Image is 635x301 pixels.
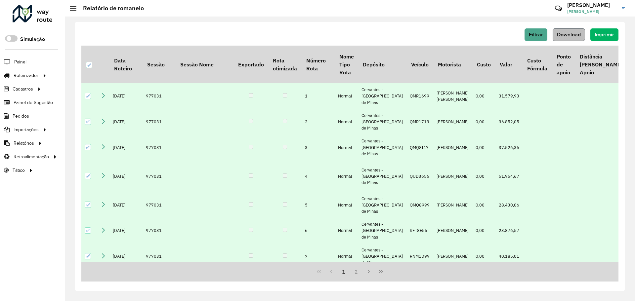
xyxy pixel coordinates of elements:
th: Rota otimizada [268,46,301,83]
td: 977031 [143,160,176,192]
th: Data Roteiro [109,46,143,83]
th: Valor [495,46,523,83]
span: Relatórios [14,140,34,147]
td: Normal [335,218,358,244]
td: [PERSON_NAME] [433,244,472,269]
span: Painel de Sugestão [14,99,53,106]
td: [PERSON_NAME] [433,160,472,192]
td: 0,00 [472,192,495,218]
td: 40.185,01 [495,244,523,269]
td: Normal [335,160,358,192]
th: Número Rota [302,46,335,83]
td: Normal [335,109,358,135]
td: 0,00 [472,160,495,192]
td: QMQ8999 [406,192,433,218]
td: 0,00 [472,218,495,244]
th: Veículo [406,46,433,83]
th: Custo Fórmula [523,46,552,83]
td: Normal [335,83,358,109]
td: 4 [302,160,335,192]
td: 36.852,05 [495,109,523,135]
th: Custo [472,46,495,83]
span: Tático [13,167,25,174]
td: [DATE] [109,218,143,244]
td: 0,00 [472,109,495,135]
th: Sessão Nome [176,46,233,83]
td: 977031 [143,244,176,269]
td: Cervantes - [GEOGRAPHIC_DATA] de Minas [358,134,406,160]
td: 1 [302,83,335,109]
td: 0,00 [472,83,495,109]
td: 6 [302,218,335,244]
td: [DATE] [109,83,143,109]
td: Cervantes - [GEOGRAPHIC_DATA] de Minas [358,160,406,192]
span: Imprimir [595,32,614,37]
td: [PERSON_NAME] [433,134,472,160]
th: Motorista [433,46,472,83]
td: [PERSON_NAME] [433,218,472,244]
td: 51.954,67 [495,160,523,192]
td: Cervantes - [GEOGRAPHIC_DATA] de Minas [358,83,406,109]
th: Depósito [358,46,406,83]
button: Imprimir [590,28,618,41]
th: Ponto de apoio [552,46,575,83]
td: 977031 [143,109,176,135]
td: QMR1713 [406,109,433,135]
span: Importações [14,126,39,133]
td: 977031 [143,83,176,109]
h2: Relatório de romaneio [76,5,144,12]
td: 977031 [143,218,176,244]
td: [PERSON_NAME] [433,109,472,135]
td: QMQ8I47 [406,134,433,160]
td: RFT8E55 [406,218,433,244]
span: Roteirizador [14,72,38,79]
th: Nome Tipo Rota [335,46,358,83]
td: QUD3656 [406,160,433,192]
td: [DATE] [109,109,143,135]
td: 0,00 [472,134,495,160]
td: Cervantes - [GEOGRAPHIC_DATA] de Minas [358,192,406,218]
td: 37.526,36 [495,134,523,160]
td: 28.430,06 [495,192,523,218]
span: Retroalimentação [14,153,49,160]
td: 5 [302,192,335,218]
span: Painel [14,58,26,65]
td: QMR1699 [406,83,433,109]
td: 977031 [143,192,176,218]
td: 977031 [143,134,176,160]
td: Cervantes - [GEOGRAPHIC_DATA] de Minas [358,218,406,244]
td: Normal [335,134,358,160]
td: Cervantes - [GEOGRAPHIC_DATA] de Minas [358,109,406,135]
td: [PERSON_NAME] [433,192,472,218]
label: Simulação [20,35,45,43]
th: Exportado [233,46,268,83]
td: [PERSON_NAME] [PERSON_NAME] [433,83,472,109]
td: Cervantes - [GEOGRAPHIC_DATA] de Minas [358,244,406,269]
span: Filtrar [529,32,543,37]
button: Filtrar [525,28,547,41]
td: 31.579,93 [495,83,523,109]
button: Next Page [362,265,375,278]
th: Sessão [143,46,176,83]
td: [DATE] [109,192,143,218]
span: Cadastros [13,86,33,93]
td: [DATE] [109,134,143,160]
button: Last Page [375,265,387,278]
a: Contato Rápido [551,1,566,16]
td: [DATE] [109,160,143,192]
td: [DATE] [109,244,143,269]
td: RNM1D99 [406,244,433,269]
td: 2 [302,109,335,135]
span: Download [557,32,581,37]
button: 1 [337,265,350,278]
td: 23.876,57 [495,218,523,244]
td: 0,00 [472,244,495,269]
button: 2 [350,265,362,278]
td: 3 [302,134,335,160]
button: Download [553,28,585,41]
td: 7 [302,244,335,269]
h3: [PERSON_NAME] [567,2,617,8]
span: Pedidos [13,113,29,120]
span: [PERSON_NAME] [567,9,617,15]
th: Distância [PERSON_NAME] Apoio [575,46,627,83]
